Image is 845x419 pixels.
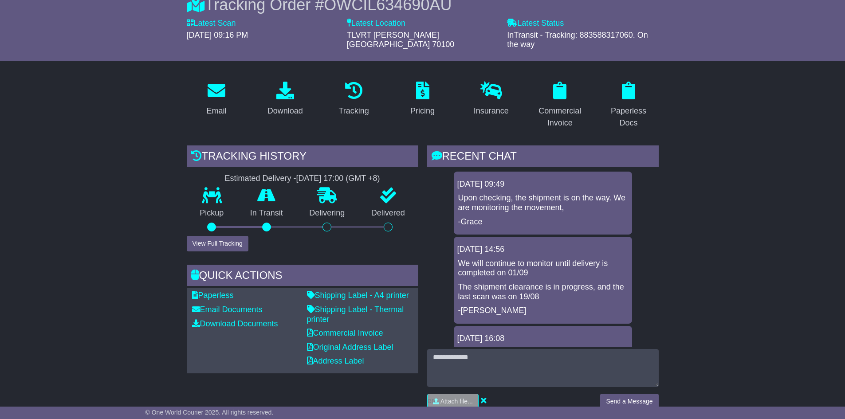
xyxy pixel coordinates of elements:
[468,78,515,120] a: Insurance
[507,19,564,28] label: Latest Status
[530,78,590,132] a: Commercial Invoice
[458,259,628,278] p: We will continue to monitor until delivery is completed on 01/09
[187,208,237,218] p: Pickup
[474,105,509,117] div: Insurance
[187,236,248,251] button: View Full Tracking
[605,105,653,129] div: Paperless Docs
[333,78,374,120] a: Tracking
[192,319,278,328] a: Download Documents
[307,291,409,300] a: Shipping Label - A4 printer
[410,105,435,117] div: Pricing
[192,305,263,314] a: Email Documents
[457,180,629,189] div: [DATE] 09:49
[296,208,358,218] p: Delivering
[187,31,248,39] span: [DATE] 09:16 PM
[187,265,418,289] div: Quick Actions
[457,245,629,255] div: [DATE] 14:56
[307,343,393,352] a: Original Address Label
[458,193,628,212] p: Upon checking, the shipment is on the way. We are monitoring the movement,
[427,145,659,169] div: RECENT CHAT
[536,105,584,129] div: Commercial Invoice
[347,31,454,49] span: TLVRT [PERSON_NAME][GEOGRAPHIC_DATA] 70100
[307,329,383,337] a: Commercial Invoice
[206,105,226,117] div: Email
[457,334,629,344] div: [DATE] 16:08
[262,78,309,120] a: Download
[458,282,628,302] p: The shipment clearance is in progress, and the last scan was on 19/08
[267,105,303,117] div: Download
[296,174,380,184] div: [DATE] 17:00 (GMT +8)
[307,305,404,324] a: Shipping Label - Thermal printer
[145,409,274,416] span: © One World Courier 2025. All rights reserved.
[458,306,628,316] p: -[PERSON_NAME]
[458,217,628,227] p: -Grace
[600,394,658,409] button: Send a Message
[192,291,234,300] a: Paperless
[405,78,440,120] a: Pricing
[599,78,659,132] a: Paperless Docs
[200,78,232,120] a: Email
[187,145,418,169] div: Tracking history
[307,356,364,365] a: Address Label
[507,31,648,49] span: InTransit - Tracking: 883588317060. On the way
[187,19,236,28] label: Latest Scan
[347,19,405,28] label: Latest Location
[187,174,418,184] div: Estimated Delivery -
[237,208,296,218] p: In Transit
[358,208,418,218] p: Delivered
[338,105,369,117] div: Tracking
